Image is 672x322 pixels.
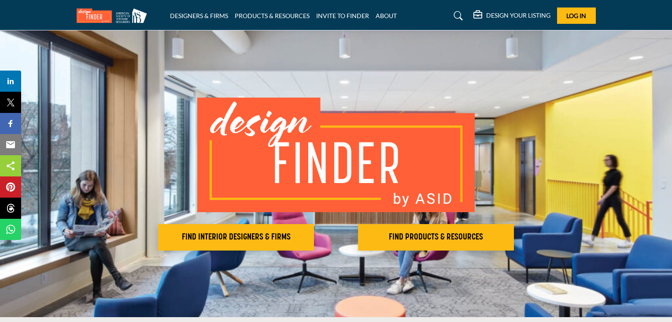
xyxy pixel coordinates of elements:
a: INVITE TO FINDER [316,12,369,19]
div: DESIGN YOUR LISTING [473,11,550,21]
h2: FIND PRODUCTS & RESOURCES [361,232,511,243]
a: PRODUCTS & RESOURCES [235,12,310,19]
h2: FIND INTERIOR DESIGNERS & FIRMS [161,232,311,243]
a: ABOUT [376,12,397,19]
button: Log In [557,7,596,24]
button: FIND INTERIOR DESIGNERS & FIRMS [158,224,314,251]
h5: DESIGN YOUR LISTING [486,11,550,19]
span: Log In [566,12,586,19]
a: DESIGNERS & FIRMS [170,12,228,19]
img: Site Logo [77,8,151,23]
a: Search [445,9,469,23]
img: image [197,97,475,212]
button: FIND PRODUCTS & RESOURCES [358,224,514,251]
